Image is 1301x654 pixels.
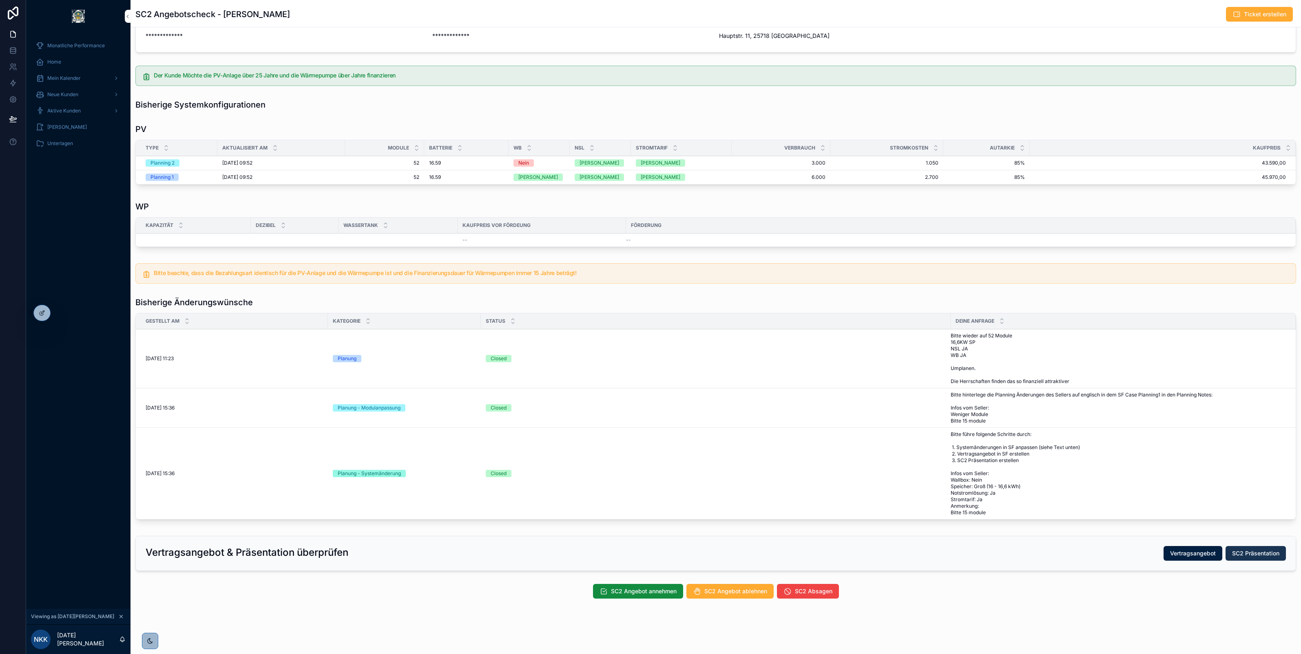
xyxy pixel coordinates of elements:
div: [PERSON_NAME] [641,174,680,181]
h1: Bisherige Änderungswünsche [135,297,253,308]
span: Deine Anfrage [956,318,994,324]
a: -- [462,237,621,243]
div: Closed [491,404,507,412]
div: [PERSON_NAME] [580,159,619,167]
a: [DATE] 15:36 [146,405,323,411]
button: Vertragsangebot [1164,546,1222,561]
span: SC2 Angebot annehmen [611,587,677,595]
div: [PERSON_NAME] [518,174,558,181]
span: Aktive Kunden [47,108,81,114]
a: Bitte führe folgende Schritte durch: 1. Systemänderungen in SF anpassen (siehe Text unten) 2. Ver... [951,431,1286,516]
span: [DATE] 11:23 [146,355,174,362]
button: SC2 Präsentation [1226,546,1286,561]
a: [PERSON_NAME] [31,120,126,134]
span: Hauptstr. 11, 25718 [GEOGRAPHIC_DATA] [719,32,999,40]
span: NSL [575,145,584,151]
span: 43.590,00 [1030,160,1286,166]
span: Type [146,145,159,151]
h1: PV [135,123,146,135]
a: Home [31,55,126,69]
a: Mein Kalender [31,71,126,86]
span: Neue Kunden [47,91,78,98]
span: Module [388,145,409,151]
span: -- [626,237,631,243]
a: Closed [486,355,946,362]
span: Status [486,318,505,324]
span: Viewing as [DATE][PERSON_NAME] [31,613,114,620]
span: Ticket erstellen [1244,10,1286,18]
span: [DATE] 15:36 [146,405,175,411]
span: 16.59 [429,160,441,166]
span: Stromtarif [636,145,668,151]
p: [DATE][PERSON_NAME] [57,631,119,647]
span: Kategorie [333,318,361,324]
div: Closed [491,355,507,362]
a: Planung [333,355,476,362]
span: NKK [34,634,48,644]
span: SC2 Angebot ablehnen [704,587,767,595]
div: Planung [338,355,356,362]
span: Verbrauch [784,145,815,151]
span: Kapazität [146,222,173,229]
span: Monatliche Performance [47,42,105,49]
span: 3.000 [737,160,825,166]
span: Batterie [429,145,452,151]
span: Autarkie [990,145,1015,151]
span: Aktualisiert am [222,145,268,151]
a: [DATE] 15:36 [146,470,323,477]
span: -- [462,237,467,243]
a: Bitte hinterlege die Planning Änderungen des Sellers auf englisch in dem SF Case Planning1 in den... [951,392,1286,424]
div: Planning 1 [150,174,174,181]
span: 85% [948,174,1025,181]
span: [DATE] 15:36 [146,470,175,477]
button: Ticket erstellen [1226,7,1293,22]
span: Unterlagen [47,140,73,147]
a: [DATE] 11:23 [146,355,323,362]
span: 85% [948,160,1025,166]
h1: Bisherige Systemkonfigurationen [135,99,266,110]
span: 6.000 [737,174,825,181]
div: Planning 2 [150,159,175,167]
button: SC2 Absagen [777,584,839,599]
a: Bitte wieder auf 52 Module 16,6KW SP NSL JA WB JA Umplanen. Die Herrschaften finden das so finanz... [951,333,1286,385]
span: SC2 Absagen [795,587,832,595]
span: SC2 Präsentation [1232,549,1279,557]
span: 16.59 [429,174,441,181]
a: -- [626,237,1286,243]
img: App logo [72,10,85,23]
span: [PERSON_NAME] [47,124,87,130]
span: [DATE] 09:52 [222,160,252,166]
h5: Der Kunde Möchte die PV-Anlage über 25 Jahre und die Wärmepumpe über Jahre finanzieren [154,73,1289,78]
a: Closed [486,404,946,412]
div: scrollable content [26,33,131,161]
span: Stromkosten [890,145,928,151]
button: SC2 Angebot ablehnen [686,584,774,599]
span: WB [513,145,522,151]
span: Gestellt am [146,318,179,324]
div: Planung - Modulanpassung [338,404,400,412]
span: 2.700 [835,174,938,181]
h2: Vertragsangebot & Präsentation überprüfen [146,546,348,559]
a: Aktive Kunden [31,103,126,118]
h1: SC2 Angebotscheck - [PERSON_NAME] [135,9,290,20]
div: Closed [491,470,507,477]
a: Planung - Systemänderung [333,470,476,477]
span: Wassertank [343,222,378,229]
a: Monatliche Performance [31,38,126,53]
div: [PERSON_NAME] [641,159,680,167]
a: Neue Kunden [31,87,126,102]
span: 45.970,00 [1030,174,1286,181]
a: Planung - Modulanpassung [333,404,476,412]
span: Dezibel [256,222,276,229]
a: Unterlagen [31,136,126,151]
div: [PERSON_NAME] [580,174,619,181]
h1: WP [135,201,149,212]
span: [DATE] 09:52 [222,174,252,181]
span: Home [47,59,61,65]
span: Bitte wieder auf 52 Module 16,6KW SP NSL JA WB JA Umplanen. Die Herrschaften finden das so finanz... [951,333,1219,385]
span: 52 [350,174,419,181]
div: Planung - Systemänderung [338,470,401,477]
span: Förderung [631,222,662,229]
